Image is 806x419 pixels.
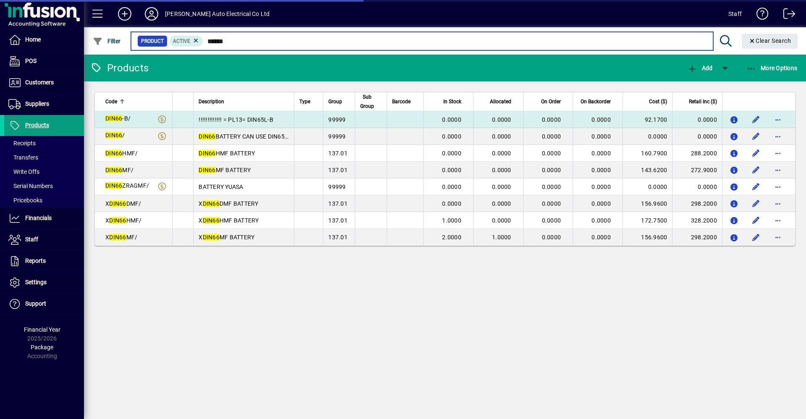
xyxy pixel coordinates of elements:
[442,133,461,140] span: 0.0000
[4,251,84,272] a: Reports
[749,180,763,194] button: Edit
[4,136,84,150] a: Receipts
[591,133,611,140] span: 0.0000
[90,61,149,75] div: Products
[4,193,84,207] a: Pricebooks
[742,34,798,49] button: Clear
[392,97,418,106] div: Barcode
[105,115,131,122] span: -B/
[199,167,215,173] em: DIN66
[4,94,84,115] a: Suppliers
[109,200,126,207] em: DIN66
[109,234,126,241] em: DIN66
[199,200,258,207] span: X DMF BATTERY
[771,197,785,210] button: More options
[328,167,348,173] span: 137.01
[581,97,611,106] span: On Backorder
[141,37,164,45] span: Product
[591,116,611,123] span: 0.0000
[542,116,561,123] span: 0.0000
[111,6,138,21] button: Add
[749,163,763,177] button: Edit
[672,162,722,178] td: 272.9000
[328,183,345,190] span: 99999
[771,113,785,126] button: More options
[750,2,769,29] a: Knowledge Base
[173,38,190,44] span: Active
[328,200,348,207] span: 137.01
[199,97,289,106] div: Description
[771,230,785,244] button: More options
[749,113,763,126] button: Edit
[31,344,53,351] span: Package
[105,97,167,106] div: Code
[392,97,411,106] span: Barcode
[105,132,122,139] em: DIN66
[25,257,46,264] span: Reports
[623,229,673,246] td: 156.9600
[105,115,122,122] em: DIN66
[771,147,785,160] button: More options
[442,234,461,241] span: 2.0000
[203,200,220,207] em: DIN66
[749,130,763,143] button: Edit
[8,168,39,175] span: Write Offs
[771,214,785,227] button: More options
[542,133,561,140] span: 0.0000
[672,195,722,212] td: 298.2000
[4,179,84,193] a: Serial Numbers
[8,183,53,189] span: Serial Numbers
[105,167,122,173] em: DIN66
[4,29,84,50] a: Home
[649,97,667,106] span: Cost ($)
[492,183,511,190] span: 0.0000
[199,133,215,140] em: DIN66
[8,140,36,147] span: Receipts
[360,92,374,111] span: Sub Group
[299,97,318,106] div: Type
[591,183,611,190] span: 0.0000
[8,197,42,204] span: Pricebooks
[199,217,259,224] span: X HMF BATTERY
[328,97,342,106] span: Group
[199,150,215,157] em: DIN66
[542,150,561,157] span: 0.0000
[199,167,251,173] span: MF BATTERY
[771,163,785,177] button: More options
[105,150,122,157] em: DIN66
[199,116,273,123] span: !!!!!!!!!!!!! = PL13= DIN65L-B
[105,182,149,189] span: ZRAGMF/
[591,150,611,157] span: 0.0000
[4,293,84,314] a: Support
[689,97,717,106] span: Retail Inc ($)
[25,100,49,107] span: Suppliers
[744,60,800,76] button: More Options
[170,36,203,47] mat-chip: Activation Status: Active
[328,133,345,140] span: 99999
[685,60,714,76] button: Add
[749,214,763,227] button: Edit
[672,145,722,162] td: 288.2000
[299,97,310,106] span: Type
[623,212,673,229] td: 172.7500
[429,97,469,106] div: In Stock
[442,183,461,190] span: 0.0000
[4,208,84,229] a: Financials
[109,217,126,224] em: DIN66
[591,200,611,207] span: 0.0000
[623,162,673,178] td: 143.6200
[492,200,511,207] span: 0.0000
[749,147,763,160] button: Edit
[8,154,38,161] span: Transfers
[672,128,722,145] td: 0.0000
[25,36,41,43] span: Home
[771,180,785,194] button: More options
[492,234,511,241] span: 1.0000
[91,34,123,49] button: Filter
[4,165,84,179] a: Write Offs
[4,150,84,165] a: Transfers
[203,234,220,241] em: DIN66
[623,111,673,128] td: 92.1700
[442,167,461,173] span: 0.0000
[199,97,224,106] span: Description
